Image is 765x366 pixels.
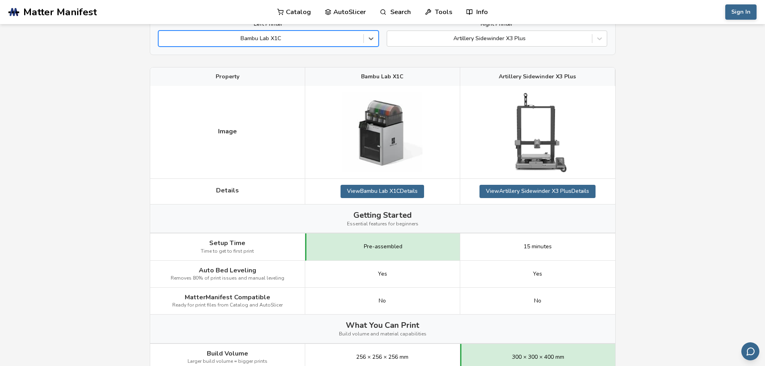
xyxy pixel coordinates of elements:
[725,4,757,20] button: Sign In
[216,187,239,194] span: Details
[172,303,283,308] span: Ready for print files from Catalog and AutoSlicer
[378,271,387,277] span: Yes
[512,354,564,360] span: 300 × 300 × 400 mm
[741,342,759,360] button: Send feedback via email
[364,243,402,250] span: Pre-assembled
[207,350,248,357] span: Build Volume
[339,331,426,337] span: Build volume and material capabilities
[499,74,576,80] span: Artillery Sidewinder X3 Plus
[524,243,552,250] span: 15 minutes
[346,321,419,330] span: What You Can Print
[199,267,256,274] span: Auto Bed Leveling
[379,298,386,304] span: No
[171,276,284,281] span: Removes 80% of print issues and manual leveling
[353,211,412,220] span: Getting Started
[185,294,270,301] span: MatterManifest Compatible
[158,21,379,27] label: Left Printer
[341,185,424,198] a: ViewBambu Lab X1CDetails
[188,359,267,364] span: Larger build volume = bigger prints
[479,185,596,198] a: ViewArtillery Sidewinder X3 PlusDetails
[209,239,245,247] span: Setup Time
[347,221,418,227] span: Essential features for beginners
[201,249,254,254] span: Time to get to first print
[342,92,422,172] img: Bambu Lab X1C
[361,74,404,80] span: Bambu Lab X1C
[23,6,97,18] span: Matter Manifest
[534,298,541,304] span: No
[533,271,542,277] span: Yes
[391,35,393,42] input: Artillery Sidewinder X3 Plus
[216,74,239,80] span: Property
[387,21,607,27] label: Right Printer
[218,128,237,135] span: Image
[356,354,408,360] span: 256 × 256 × 256 mm
[498,92,578,172] img: Artillery Sidewinder X3 Plus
